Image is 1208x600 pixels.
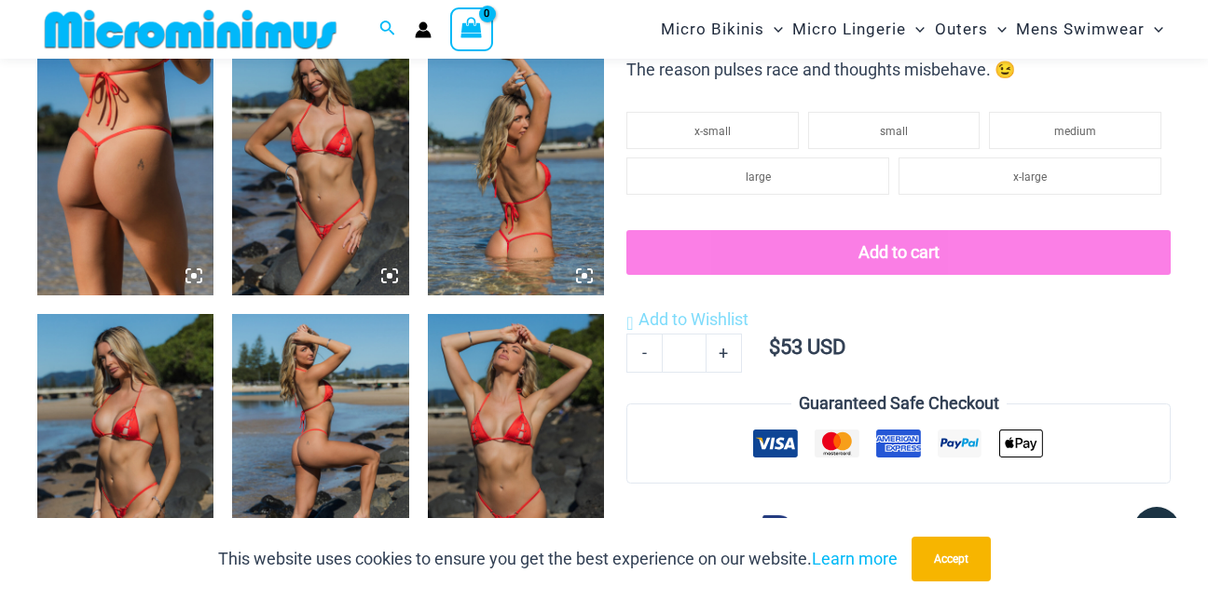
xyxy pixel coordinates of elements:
[37,314,213,579] img: Link Tangello 3070 Tri Top 4580 Micro
[935,6,988,53] span: Outers
[1054,125,1096,138] span: medium
[1013,170,1047,184] span: x-large
[415,21,432,38] a: Account icon link
[428,31,604,295] img: Link Tangello 3070 Tri Top 4580 Micro
[450,7,493,50] a: View Shopping Cart, empty
[880,125,908,138] span: small
[788,6,929,53] a: Micro LingerieMenu ToggleMenu Toggle
[662,334,706,373] input: Product quantity
[912,537,991,581] button: Accept
[746,170,771,184] span: large
[626,157,889,195] li: large
[769,335,845,359] bdi: 53 USD
[707,334,742,373] a: +
[764,6,783,53] span: Menu Toggle
[653,3,1171,56] nav: Site Navigation
[626,334,662,373] a: -
[218,545,898,573] p: This website uses cookies to ensure you get the best experience on our website.
[791,389,1007,417] legend: Guaranteed Safe Checkout
[379,18,396,41] a: Search icon link
[232,314,408,579] img: Link Tangello 3070 Tri Top 4580 Micro
[930,6,1011,53] a: OutersMenu ToggleMenu Toggle
[37,8,344,50] img: MM SHOP LOGO FLAT
[1011,6,1168,53] a: Mens SwimwearMenu ToggleMenu Toggle
[988,6,1007,53] span: Menu Toggle
[899,157,1161,195] li: x-large
[769,335,780,359] span: $
[626,306,748,334] a: Add to Wishlist
[232,31,408,295] img: Link Tangello 3070 Tri Top 4580 Micro
[792,6,906,53] span: Micro Lingerie
[812,549,898,568] a: Learn more
[1016,6,1145,53] span: Mens Swimwear
[694,125,731,138] span: x-small
[656,6,788,53] a: Micro BikinisMenu ToggleMenu Toggle
[989,112,1161,149] li: medium
[808,112,981,149] li: small
[37,31,213,295] img: Link Tangello 4580 Micro
[661,6,764,53] span: Micro Bikinis
[428,314,604,579] img: Link Tangello 3070 Tri Top 4580 Micro
[626,112,799,149] li: x-small
[1145,6,1163,53] span: Menu Toggle
[638,309,748,329] span: Add to Wishlist
[626,230,1171,275] button: Add to cart
[906,6,925,53] span: Menu Toggle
